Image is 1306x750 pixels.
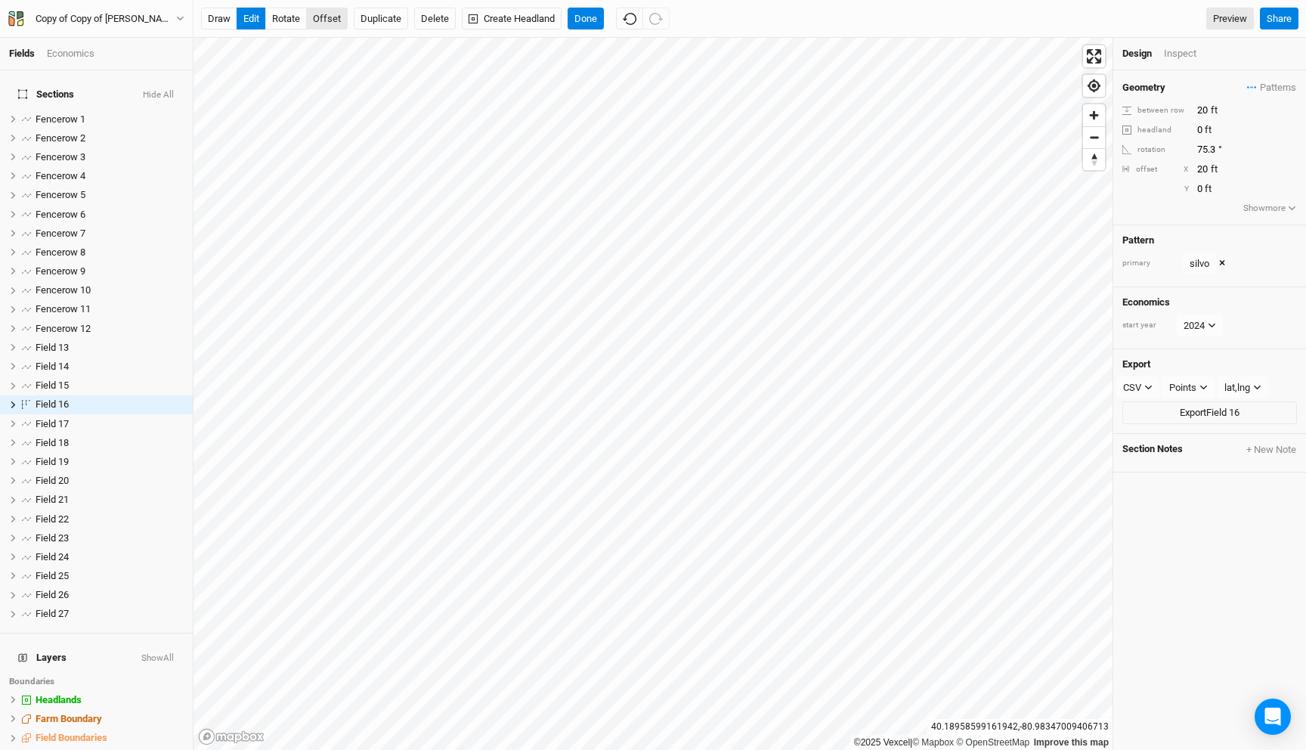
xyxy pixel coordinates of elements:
[1218,377,1268,399] button: lat,lng
[36,694,82,705] span: Headlands
[36,228,184,240] div: Fencerow 7
[1122,82,1165,94] h4: Geometry
[1116,377,1159,399] button: CSV
[36,532,184,544] div: Field 23
[1122,144,1189,156] div: rotation
[956,737,1029,748] a: OpenStreetMap
[36,228,85,239] span: Fencerow 7
[642,8,670,30] button: Redo (^Z)
[36,209,184,221] div: Fencerow 6
[142,90,175,101] button: Hide All
[36,113,85,125] span: Fencerow 1
[36,475,69,486] span: Field 20
[8,11,185,27] button: Copy of Copy of [PERSON_NAME]
[36,113,184,126] div: Fencerow 1
[1190,256,1209,271] div: silvo
[36,189,184,201] div: Fencerow 5
[36,513,184,525] div: Field 22
[36,170,85,181] span: Fencerow 4
[1255,699,1291,735] div: Open Intercom Messenger
[1122,358,1297,370] h4: Export
[36,380,184,392] div: Field 15
[462,8,562,30] button: Create Headland
[1219,256,1225,272] button: ×
[47,47,94,60] div: Economics
[237,8,266,30] button: edit
[36,151,184,163] div: Fencerow 3
[1083,75,1105,97] button: Find my location
[1122,401,1297,424] button: ExportField 16
[36,303,91,315] span: Fencerow 11
[36,132,85,144] span: Fencerow 2
[36,323,91,334] span: Fencerow 12
[36,732,107,743] span: Field Boundaries
[36,532,69,544] span: Field 23
[1083,148,1105,170] button: Reset bearing to north
[36,456,69,467] span: Field 19
[36,380,69,391] span: Field 15
[36,589,184,601] div: Field 26
[1246,79,1297,96] button: Patterns
[36,713,102,724] span: Farm Boundary
[36,265,85,277] span: Fencerow 9
[306,8,348,30] button: offset
[36,732,184,744] div: Field Boundaries
[1247,80,1296,95] span: Patterns
[265,8,307,30] button: rotate
[36,494,69,505] span: Field 21
[1136,184,1189,195] div: Y
[1122,320,1175,331] div: start year
[1083,45,1105,67] button: Enter fullscreen
[141,653,175,664] button: ShowAll
[36,11,176,26] div: Copy of Copy of [PERSON_NAME]
[36,551,69,562] span: Field 24
[1224,380,1250,395] div: lat,lng
[36,398,184,411] div: Field 16
[1122,296,1297,308] h4: Economics
[36,342,69,353] span: Field 13
[18,652,67,664] span: Layers
[1162,377,1215,399] button: Points
[1122,125,1189,136] div: headland
[36,475,184,487] div: Field 20
[36,323,184,335] div: Fencerow 12
[1122,258,1175,269] div: primary
[36,303,184,315] div: Fencerow 11
[1136,164,1157,175] div: offset
[414,8,456,30] button: Delete
[36,551,184,563] div: Field 24
[36,418,184,430] div: Field 17
[36,361,184,373] div: Field 14
[36,713,184,725] div: Farm Boundary
[1083,126,1105,148] button: Zoom out
[36,437,69,448] span: Field 18
[1122,47,1152,60] div: Design
[36,284,184,296] div: Fencerow 10
[198,728,265,745] a: Mapbox logo
[1184,164,1189,175] div: X
[36,284,91,296] span: Fencerow 10
[1034,737,1109,748] a: Improve this map
[912,737,954,748] a: Mapbox
[1083,104,1105,126] button: Zoom in
[1122,443,1183,457] span: Section Notes
[36,11,176,26] div: Copy of Copy of Coffelt
[1243,201,1298,216] button: Showmore
[36,418,69,429] span: Field 17
[9,48,35,59] a: Fields
[36,608,184,620] div: Field 27
[568,8,604,30] button: Done
[36,494,184,506] div: Field 21
[1164,47,1218,60] div: Inspect
[1123,380,1141,395] div: CSV
[927,719,1113,735] div: 40.18958599161942 , -80.98347009406713
[354,8,408,30] button: Duplicate
[36,456,184,468] div: Field 19
[854,737,910,748] a: ©2025 Vexcel
[36,513,69,525] span: Field 22
[36,694,184,706] div: Headlands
